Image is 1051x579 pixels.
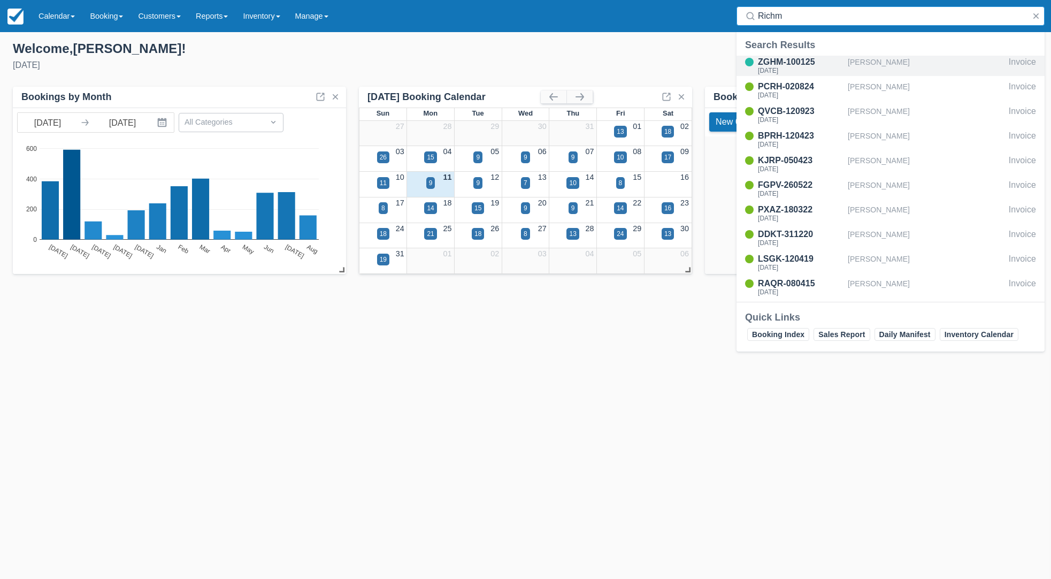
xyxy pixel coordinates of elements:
[758,289,843,295] div: [DATE]
[848,179,1004,199] div: [PERSON_NAME]
[848,80,1004,101] div: [PERSON_NAME]
[571,153,575,162] div: 9
[758,92,843,98] div: [DATE]
[538,173,547,181] a: 13
[380,153,387,162] div: 26
[848,154,1004,174] div: [PERSON_NAME]
[566,109,579,117] span: Thu
[427,203,434,213] div: 14
[18,113,78,132] input: Start Date
[737,80,1045,101] a: PCRH-020824[DATE][PERSON_NAME]Invoice
[396,147,404,156] a: 03
[490,249,499,258] a: 02
[1009,228,1036,248] div: Invoice
[1009,80,1036,101] div: Invoice
[619,178,623,188] div: 8
[586,224,594,233] a: 28
[758,264,843,271] div: [DATE]
[380,229,387,239] div: 18
[633,173,641,181] a: 15
[737,203,1045,224] a: PXAZ-180322[DATE][PERSON_NAME]Invoice
[633,147,641,156] a: 08
[737,277,1045,298] a: RAQR-080415[DATE][PERSON_NAME]Invoice
[538,249,547,258] a: 03
[940,328,1018,341] a: Inventory Calendar
[758,141,843,148] div: [DATE]
[737,253,1045,273] a: LSGK-120419[DATE][PERSON_NAME]Invoice
[13,59,517,72] div: [DATE]
[664,153,671,162] div: 17
[586,122,594,131] a: 31
[758,117,843,123] div: [DATE]
[617,229,624,239] div: 24
[518,109,533,117] span: Wed
[758,203,843,216] div: PXAZ-180322
[381,203,385,213] div: 8
[538,199,547,207] a: 20
[476,178,480,188] div: 9
[758,6,1027,26] input: Search ( / )
[680,249,689,258] a: 06
[586,173,594,181] a: 14
[663,109,673,117] span: Sat
[758,240,843,246] div: [DATE]
[472,109,484,117] span: Tue
[443,199,451,207] a: 18
[747,328,809,341] a: Booking Index
[758,154,843,167] div: KJRP-050423
[737,105,1045,125] a: QVCB-120923[DATE][PERSON_NAME]Invoice
[396,122,404,131] a: 27
[490,199,499,207] a: 19
[13,41,517,57] div: Welcome , [PERSON_NAME] !
[848,203,1004,224] div: [PERSON_NAME]
[1009,253,1036,273] div: Invoice
[380,178,387,188] div: 11
[714,91,804,103] div: Bookings by Month
[474,229,481,239] div: 18
[848,253,1004,273] div: [PERSON_NAME]
[737,228,1045,248] a: DDKT-311220[DATE][PERSON_NAME]Invoice
[524,178,527,188] div: 7
[745,311,1036,324] div: Quick Links
[814,328,870,341] a: Sales Report
[490,224,499,233] a: 26
[423,109,438,117] span: Mon
[152,113,174,132] button: Interact with the calendar and add the check-in date for your trip.
[874,328,935,341] a: Daily Manifest
[1009,179,1036,199] div: Invoice
[538,147,547,156] a: 06
[427,229,434,239] div: 21
[664,229,671,239] div: 13
[737,179,1045,199] a: FGPV-260522[DATE][PERSON_NAME]Invoice
[680,147,689,156] a: 09
[680,224,689,233] a: 30
[737,154,1045,174] a: KJRP-050423[DATE][PERSON_NAME]Invoice
[490,122,499,131] a: 29
[758,277,843,290] div: RAQR-080415
[848,228,1004,248] div: [PERSON_NAME]
[758,166,843,172] div: [DATE]
[1009,203,1036,224] div: Invoice
[377,109,389,117] span: Sun
[93,113,152,132] input: End Date
[380,255,387,264] div: 19
[396,199,404,207] a: 17
[538,122,547,131] a: 30
[617,153,624,162] div: 10
[680,199,689,207] a: 23
[664,127,671,136] div: 18
[268,117,279,127] span: Dropdown icon
[1009,105,1036,125] div: Invoice
[443,249,451,258] a: 01
[758,179,843,192] div: FGPV-260522
[586,147,594,156] a: 07
[633,199,641,207] a: 22
[1009,129,1036,150] div: Invoice
[429,178,433,188] div: 9
[758,67,843,74] div: [DATE]
[680,122,689,131] a: 02
[664,203,671,213] div: 16
[7,9,24,25] img: checkfront-main-nav-mini-logo.png
[848,129,1004,150] div: [PERSON_NAME]
[524,153,527,162] div: 9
